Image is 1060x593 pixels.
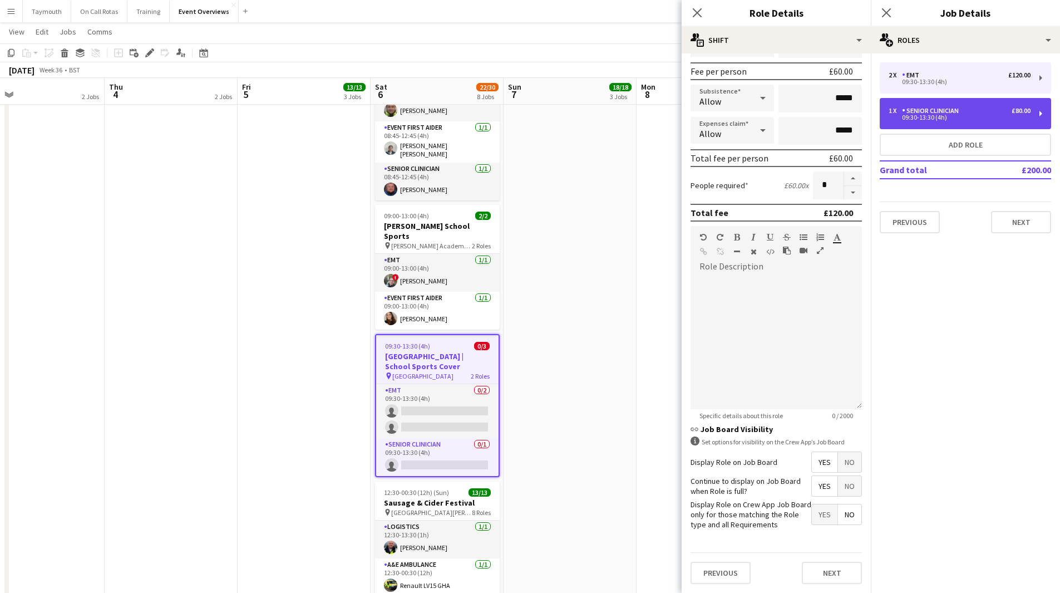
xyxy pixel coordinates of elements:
button: Unordered List [800,233,807,242]
span: Specific details about this role [691,411,792,420]
app-job-card: 09:00-13:00 (4h)2/2[PERSON_NAME] School Sports [PERSON_NAME] Academy Playing Fields2 RolesEMT1/10... [375,205,500,330]
span: Thu [109,82,123,92]
span: Sat [375,82,387,92]
div: Roles [871,27,1060,53]
div: £60.00 x [784,180,808,190]
div: 3 Jobs [344,92,365,101]
button: Add role [880,134,1051,156]
button: Undo [699,233,707,242]
button: Next [802,562,862,584]
button: Event Overviews [170,1,239,22]
span: No [838,476,861,496]
span: Mon [641,82,655,92]
span: [GEOGRAPHIC_DATA][PERSON_NAME], [GEOGRAPHIC_DATA] [391,508,472,517]
span: View [9,27,24,37]
div: 8 Jobs [477,92,498,101]
span: 4 [107,88,123,101]
a: Comms [83,24,117,39]
div: 1 x [889,107,902,115]
span: 2 Roles [471,372,490,380]
label: People required [691,180,748,190]
span: Comms [87,27,112,37]
button: Previous [691,562,751,584]
div: Senior Clinician [902,107,963,115]
span: 12:30-00:30 (12h) (Sun) [384,488,449,497]
div: Set options for visibility on the Crew App’s Job Board [691,437,862,447]
app-card-role: Event First Aider1/108:45-12:45 (4h)[PERSON_NAME] [PERSON_NAME] [375,121,500,163]
app-card-role: EMT0/209:30-13:30 (4h) [376,384,499,438]
h3: Role Details [682,6,871,20]
div: Total fee per person [691,153,768,164]
div: 2 x [889,71,902,79]
span: 6 [373,88,387,101]
div: £80.00 [1012,107,1031,115]
h3: [PERSON_NAME] School Sports [375,221,500,241]
button: HTML Code [766,247,774,256]
span: ! [392,274,399,281]
span: 2 Roles [472,242,491,250]
span: 09:00-13:00 (4h) [384,212,429,220]
span: Yes [812,452,837,472]
button: Clear Formatting [750,247,757,256]
app-card-role: Senior Clinician0/109:30-13:30 (4h) [376,438,499,476]
span: 8 Roles [472,508,491,517]
div: Total fee [691,207,728,218]
button: Taymouth [23,1,71,22]
span: [GEOGRAPHIC_DATA] [392,372,453,380]
td: £200.00 [985,161,1051,179]
span: Yes [812,504,837,525]
div: £120.00 [1008,71,1031,79]
span: Allow [699,96,721,107]
button: Italic [750,233,757,242]
app-card-role: EMT1/109:00-13:00 (4h)![PERSON_NAME] [375,254,500,292]
span: 22/30 [476,83,499,91]
td: Grand total [880,161,985,179]
h3: Sausage & Cider Festival [375,498,500,508]
div: 08:45-12:45 (4h)3/3ESMS - Inverleith Inverleith Playing Fields3 RolesEMT1/108:45-12:45 (4h)[PERSO... [375,45,500,200]
div: EMT [902,71,924,79]
button: Paste as plain text [783,246,791,255]
button: Text Color [833,233,841,242]
app-card-role: Event First Aider1/109:00-13:00 (4h)[PERSON_NAME] [375,292,500,330]
button: On Call Rotas [71,1,127,22]
div: Shift [682,27,871,53]
button: Fullscreen [816,246,824,255]
button: Horizontal Line [733,247,741,256]
div: £60.00 [829,66,853,77]
button: Training [127,1,170,22]
div: 2 Jobs [82,92,99,101]
h3: [GEOGRAPHIC_DATA] | School Sports Cover [376,351,499,371]
span: No [838,504,861,525]
h3: Job Details [871,6,1060,20]
span: Edit [36,27,48,37]
span: 0 / 2000 [823,411,862,420]
button: Next [991,211,1051,233]
button: Underline [766,233,774,242]
div: 2 Jobs [215,92,232,101]
span: 2/2 [475,212,491,220]
span: 09:30-13:30 (4h) [385,342,430,350]
div: 3 Jobs [610,92,631,101]
span: 8 [639,88,655,101]
button: Redo [716,233,724,242]
span: Sun [508,82,521,92]
a: Edit [31,24,53,39]
button: Insert video [800,246,807,255]
div: [DATE] [9,65,34,76]
span: Week 36 [37,66,65,74]
span: Jobs [60,27,76,37]
span: 7 [506,88,521,101]
label: Display Role on Job Board [691,457,777,467]
span: 13/13 [343,83,366,91]
span: 5 [240,88,251,101]
app-card-role: Senior Clinician1/108:45-12:45 (4h)[PERSON_NAME] [375,163,500,200]
span: 13/13 [469,488,491,497]
label: Display Role on Crew App Job Board only for those matching the Role type and all Requirements [691,499,811,530]
app-job-card: 09:30-13:30 (4h)0/3[GEOGRAPHIC_DATA] | School Sports Cover [GEOGRAPHIC_DATA]2 RolesEMT0/209:30-13... [375,334,500,477]
span: No [838,452,861,472]
span: 18/18 [609,83,632,91]
div: Fee per person [691,66,747,77]
label: Continue to display on Job Board when Role is full? [691,476,811,496]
